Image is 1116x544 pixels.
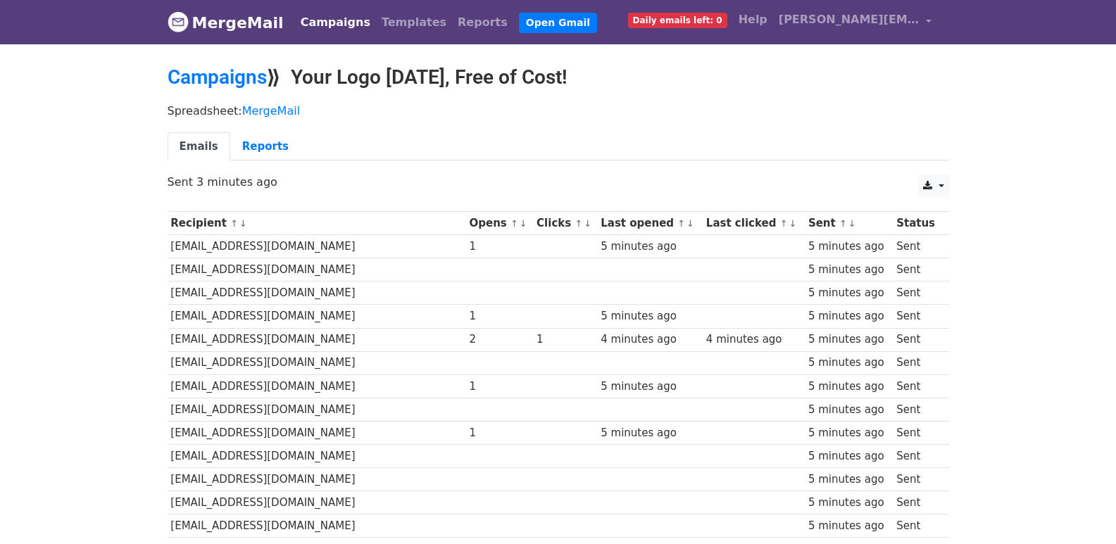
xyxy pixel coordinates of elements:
td: Sent [893,328,941,351]
a: MergeMail [242,104,300,118]
td: [EMAIL_ADDRESS][DOMAIN_NAME] [168,374,466,398]
div: 5 minutes ago [808,239,890,255]
td: Sent [893,468,941,491]
th: Last clicked [703,212,805,235]
img: MergeMail logo [168,11,189,32]
td: Sent [893,351,941,374]
td: Sent [893,305,941,328]
td: [EMAIL_ADDRESS][DOMAIN_NAME] [168,305,466,328]
a: ↓ [520,218,527,229]
div: 5 minutes ago [808,402,890,418]
a: Campaigns [295,8,376,37]
span: [PERSON_NAME][EMAIL_ADDRESS][DOMAIN_NAME] [779,11,920,28]
div: 5 minutes ago [808,355,890,371]
a: ↑ [839,218,847,229]
a: ↓ [239,218,247,229]
a: ↓ [848,218,856,229]
div: 5 minutes ago [601,425,699,441]
div: 2 [469,331,529,348]
div: 5 minutes ago [808,425,890,441]
div: 5 minutes ago [601,379,699,395]
th: Recipient [168,212,466,235]
div: 5 minutes ago [808,518,890,534]
div: 1 [469,425,529,441]
a: ↓ [686,218,694,229]
td: Sent [893,421,941,444]
span: Daily emails left: 0 [628,13,727,28]
td: [EMAIL_ADDRESS][DOMAIN_NAME] [168,398,466,421]
h2: ⟫ Your Logo [DATE], Free of Cost! [168,65,949,89]
th: Sent [805,212,893,235]
th: Last opened [597,212,703,235]
div: 5 minutes ago [808,308,890,324]
td: [EMAIL_ADDRESS][DOMAIN_NAME] [168,445,466,468]
a: MergeMail [168,8,284,37]
a: Templates [376,8,452,37]
td: [EMAIL_ADDRESS][DOMAIN_NAME] [168,328,466,351]
a: Daily emails left: 0 [622,6,733,34]
a: Campaigns [168,65,267,89]
td: [EMAIL_ADDRESS][DOMAIN_NAME] [168,282,466,305]
td: [EMAIL_ADDRESS][DOMAIN_NAME] [168,491,466,514]
td: [EMAIL_ADDRESS][DOMAIN_NAME] [168,235,466,258]
div: 5 minutes ago [601,239,699,255]
td: [EMAIL_ADDRESS][DOMAIN_NAME] [168,514,466,538]
a: ↑ [575,218,582,229]
td: [EMAIL_ADDRESS][DOMAIN_NAME] [168,421,466,444]
a: ↑ [510,218,518,229]
div: 5 minutes ago [601,308,699,324]
div: 5 minutes ago [808,331,890,348]
a: ↑ [230,218,238,229]
p: Spreadsheet: [168,103,949,118]
a: ↑ [677,218,685,229]
a: ↓ [584,218,591,229]
td: Sent [893,374,941,398]
th: Opens [466,212,534,235]
a: ↓ [789,218,796,229]
th: Clicks [533,212,597,235]
td: Sent [893,445,941,468]
a: Reports [452,8,513,37]
div: 5 minutes ago [808,448,890,464]
p: Sent 3 minutes ago [168,175,949,189]
div: 1 [537,331,594,348]
a: [PERSON_NAME][EMAIL_ADDRESS][DOMAIN_NAME] [773,6,938,39]
a: ↑ [780,218,788,229]
div: 5 minutes ago [808,285,890,301]
td: Sent [893,514,941,538]
a: Help [733,6,773,34]
td: [EMAIL_ADDRESS][DOMAIN_NAME] [168,258,466,282]
div: 5 minutes ago [808,472,890,488]
div: 1 [469,239,529,255]
div: 5 minutes ago [808,262,890,278]
td: [EMAIL_ADDRESS][DOMAIN_NAME] [168,468,466,491]
a: Open Gmail [519,13,597,33]
td: Sent [893,235,941,258]
div: 5 minutes ago [808,379,890,395]
a: Reports [230,132,301,161]
div: 4 minutes ago [601,331,699,348]
div: 1 [469,379,529,395]
a: Emails [168,132,230,161]
th: Status [893,212,941,235]
td: [EMAIL_ADDRESS][DOMAIN_NAME] [168,351,466,374]
td: Sent [893,398,941,421]
td: Sent [893,282,941,305]
td: Sent [893,258,941,282]
div: 5 minutes ago [808,495,890,511]
div: 4 minutes ago [706,331,801,348]
div: 1 [469,308,529,324]
td: Sent [893,491,941,514]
